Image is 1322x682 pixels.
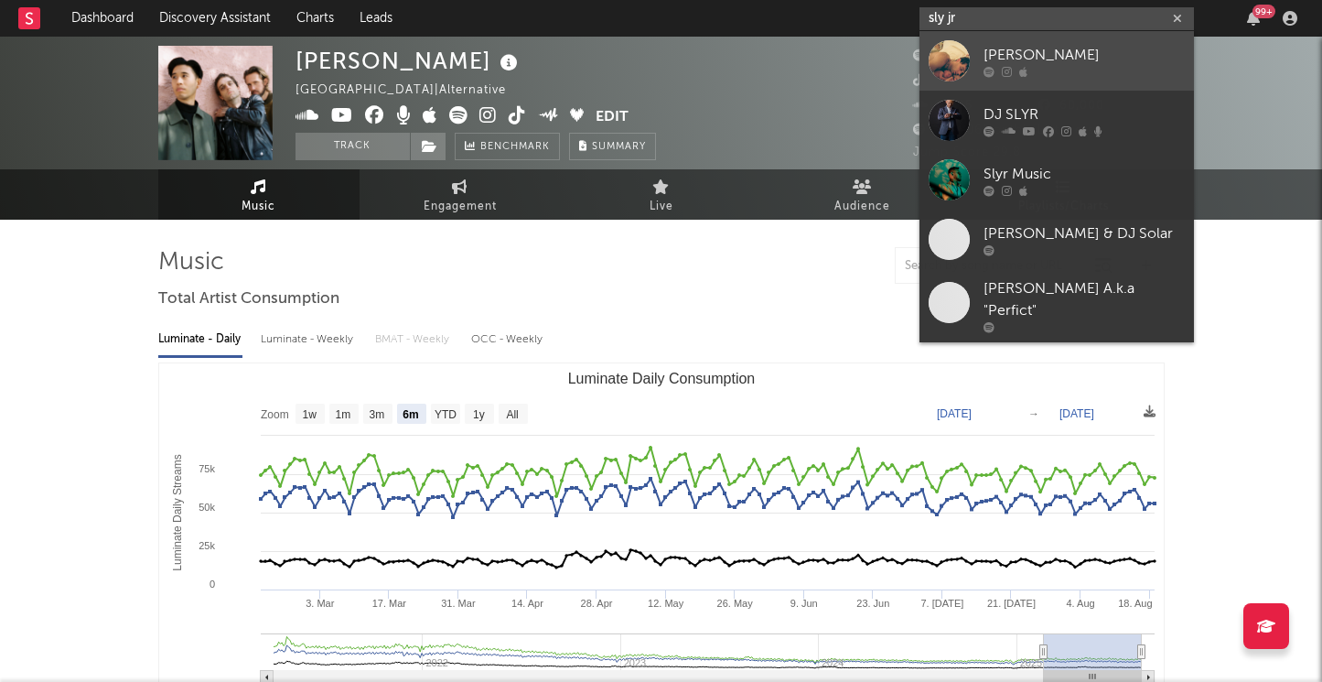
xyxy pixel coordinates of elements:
button: Summary [569,133,656,160]
text: 23. Jun [856,598,889,609]
a: Benchmark [455,133,560,160]
span: Summary [592,142,646,152]
div: [PERSON_NAME] A.k.a "Perfict" [983,278,1185,322]
text: 1m [335,408,350,421]
a: DJ SLYR [919,91,1194,150]
button: Edit [596,106,629,129]
text: 50k [199,502,215,513]
text: 1y [473,408,485,421]
text: Luminate Daily Streams [170,454,183,570]
span: Jump Score: 29.8 [913,146,1021,158]
text: [DATE] [1059,407,1094,420]
span: Total Artist Consumption [158,288,339,310]
div: [PERSON_NAME] & DJ Solar [983,222,1185,244]
a: [PERSON_NAME] A.k.a "Perfict" [919,269,1194,342]
a: [PERSON_NAME] [919,31,1194,91]
text: 4. Aug [1066,598,1094,609]
text: 14. Apr [511,598,543,609]
text: 26. May [716,598,753,609]
text: 17. Mar [371,598,406,609]
input: Search by song name or URL [896,259,1089,274]
text: All [506,408,518,421]
text: 12. May [648,598,684,609]
text: 6m [403,408,418,421]
text: 9. Jun [790,598,817,609]
div: DJ SLYR [983,103,1185,125]
div: 99 + [1252,5,1275,18]
a: [PERSON_NAME] & DJ Solar [919,210,1194,269]
span: Music [242,196,275,218]
div: Luminate - Weekly [261,324,357,355]
text: → [1028,407,1039,420]
div: [PERSON_NAME] [296,46,522,76]
span: 24,300 [913,75,977,87]
div: [GEOGRAPHIC_DATA] | Alternative [296,80,527,102]
text: 7. [DATE] [920,598,963,609]
text: 3. Mar [306,598,335,609]
div: Slyr Music [983,163,1185,185]
span: Live [650,196,673,218]
a: Slyr Music [919,150,1194,210]
div: OCC - Weekly [471,324,544,355]
div: [PERSON_NAME] [983,44,1185,66]
text: 0 [209,579,214,590]
text: 18. Aug [1118,598,1152,609]
a: Engagement [360,169,561,220]
text: [DATE] [937,407,972,420]
span: Benchmark [480,136,550,158]
span: 713,506 Monthly Listeners [913,124,1094,136]
span: 284,342 [913,50,984,62]
span: 27,115 [913,100,973,112]
a: Audience [762,169,963,220]
text: Luminate Daily Consumption [567,371,755,386]
a: Music [158,169,360,220]
text: 3m [369,408,384,421]
a: Live [561,169,762,220]
text: YTD [434,408,456,421]
text: 31. Mar [441,598,476,609]
text: 75k [199,463,215,474]
input: Search for artists [919,7,1194,30]
text: Zoom [261,408,289,421]
div: Luminate - Daily [158,324,242,355]
span: Audience [834,196,890,218]
button: 99+ [1247,11,1260,26]
button: Track [296,133,410,160]
text: 21. [DATE] [986,598,1035,609]
text: 25k [199,540,215,551]
text: 1w [302,408,317,421]
span: Engagement [424,196,497,218]
text: 28. Apr [580,598,612,609]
